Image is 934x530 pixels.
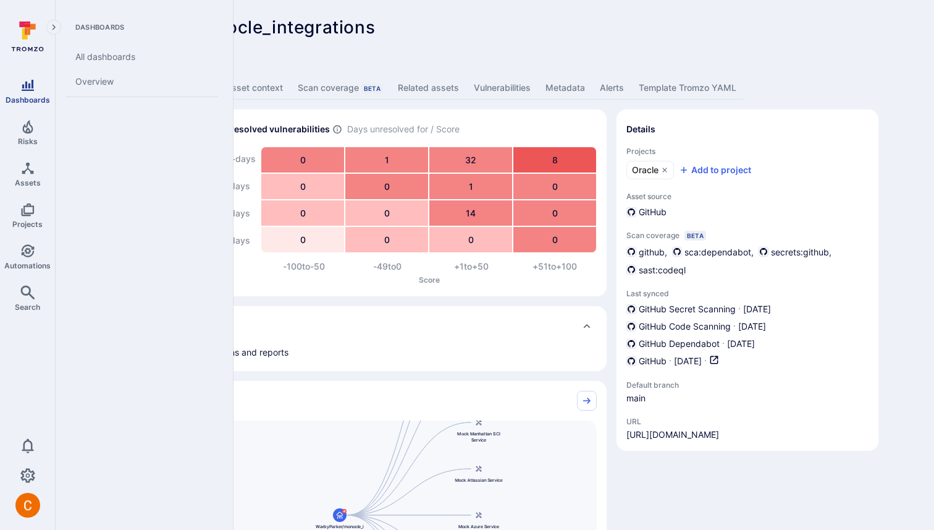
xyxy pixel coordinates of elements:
span: [DATE] [738,320,766,333]
span: Last synced [626,289,869,298]
button: Add to project [679,164,751,176]
a: Related assets [390,77,466,100]
span: Automations [4,261,51,270]
a: Template Tromzo YAML [631,77,744,100]
div: Manage support of Oracle integrations and reports [83,346,597,359]
div: 60 days [219,201,256,226]
div: 0 [513,200,596,226]
div: sca:dependabot [672,246,751,259]
h2: Details [626,123,655,135]
div: Beta [361,83,383,93]
span: Asset source [626,192,869,201]
span: GitHub Code Scanning [639,320,731,333]
span: [DATE] [743,303,771,315]
a: Asset context [218,77,290,100]
span: Mock Azure Service [458,523,500,529]
span: GitHub [639,355,667,367]
span: Dashboards [65,22,218,32]
span: Projects [12,220,43,229]
div: 0 [345,200,428,226]
p: · [722,338,725,350]
i: Expand navigation menu [49,22,58,33]
div: 0 [261,147,344,173]
span: Dashboards [6,95,50,105]
span: GitHub Secret Scanning [639,303,736,315]
div: 90+ days [219,147,256,171]
div: 0 [261,227,344,252]
span: Default branch [626,380,725,390]
div: 8 [513,147,596,173]
div: 0 [513,227,596,252]
div: 14 [429,200,512,226]
div: 0 [261,200,344,226]
a: All dashboards [65,45,218,69]
div: 1 [429,174,512,199]
div: 90 days [219,174,256,199]
p: · [738,303,741,315]
a: Vulnerabilities [466,77,538,100]
span: Mock Manhattan SCI Service [454,430,503,443]
a: Metadata [538,77,592,100]
div: 0 [261,174,344,199]
div: Collapse [73,381,607,421]
a: Open in GitHub dashboard [709,355,719,368]
span: [DATE] [727,338,755,350]
p: · [704,355,707,368]
span: Projects [626,147,869,156]
div: Camilo Rivera [15,493,40,518]
div: github [626,246,665,259]
span: Risks [18,137,38,146]
span: URL [626,417,719,426]
div: 30 days [219,228,256,253]
span: Scan coverage [626,231,679,240]
div: 0 [345,227,428,252]
div: GitHub [626,206,667,218]
span: Search [15,302,40,312]
div: 0 [513,174,596,199]
a: [URL][DOMAIN_NAME] [626,429,719,441]
span: Oracle [632,164,658,176]
span: Number of vulnerabilities in status ‘Open’ ‘Triaged’ and ‘In process’ divided by score and scanne... [332,123,342,136]
div: -49 to 0 [346,260,430,273]
button: Expand navigation menu [46,20,61,35]
span: GitHub Dependabot [639,338,720,350]
span: Assets [15,178,41,187]
div: 32 [429,147,512,173]
a: Overview [65,69,218,94]
span: Mock Atlassian Service [455,477,503,483]
div: Scan coverage [298,82,383,94]
div: +51 to +100 [513,260,597,273]
span: main [626,392,725,404]
h2: Unresolved vulnerabilities [219,123,330,135]
div: 0 [345,174,428,199]
a: Alerts [592,77,631,100]
div: +1 to +50 [429,260,513,273]
a: Oracle [626,161,674,179]
p: · [733,320,736,333]
div: Beta [684,231,706,241]
div: sast:codeql [626,263,686,276]
span: [DATE] [674,355,702,368]
p: Score [262,275,597,284]
div: secrets:github [759,246,829,259]
img: ACg8ocJuq_DPPTkXyD9OlTnVLvDrpObecjcADscmEHLMiTyEnTELew=s96-c [15,493,40,518]
span: Days unresolved for / Score [347,123,460,136]
div: Collapse description [73,306,607,346]
div: -100 to -50 [262,260,346,273]
p: · [669,355,671,368]
div: 1 [345,147,428,173]
div: Asset tabs [73,77,917,100]
div: 0 [429,227,512,252]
